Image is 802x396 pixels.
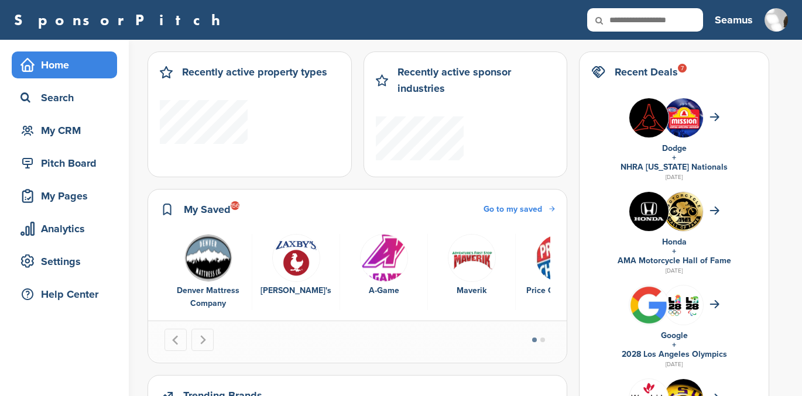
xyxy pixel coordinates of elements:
[591,359,757,370] div: [DATE]
[622,349,727,359] a: 2028 Los Angeles Olympics
[629,285,669,325] img: Bwupxdxo 400x400
[340,234,428,310] div: 3 of 6
[18,120,117,141] div: My CRM
[252,234,340,310] div: 2 of 6
[18,185,117,206] div: My Pages
[12,117,117,144] a: My CRM
[12,84,117,111] a: Search
[522,284,597,297] div: Price Chopper KC
[170,234,246,310] a: Logo Denver Mattress Company
[12,281,117,308] a: Help Center
[18,54,117,75] div: Home
[12,182,117,209] a: My Pages
[715,12,753,28] h3: Seamus
[516,234,604,310] div: 5 of 6
[591,172,757,182] div: [DATE]
[346,234,421,297] a: Agame A-Game
[12,51,117,78] a: Home
[231,201,239,210] div: 156
[12,215,117,242] a: Analytics
[18,218,117,239] div: Analytics
[672,153,676,163] a: +
[522,335,555,344] ul: Select a slide to show
[715,7,753,33] a: Seamus
[591,266,757,276] div: [DATE]
[184,234,232,282] img: Logo
[484,203,555,216] a: Go to my saved
[170,284,246,310] div: Denver Mattress Company
[258,284,334,297] div: [PERSON_NAME]'s
[664,192,703,231] img: Amahof logo 205px
[191,329,214,351] button: Next slide
[272,234,320,282] img: Zaxbys logo
[621,162,728,172] a: NHRA [US_STATE] Nationals
[18,251,117,272] div: Settings
[672,340,676,350] a: +
[258,234,334,297] a: Zaxbys logo [PERSON_NAME]'s
[678,64,687,73] div: 7
[664,285,703,325] img: Csrq75nh 400x400
[615,64,678,80] h2: Recent Deals
[629,192,669,231] img: Kln5su0v 400x400
[532,338,537,342] button: Go to page 1
[662,237,687,247] a: Honda
[14,12,228,27] a: SponsorPitch
[536,234,584,282] img: Data
[18,284,117,305] div: Help Center
[661,330,688,340] a: Google
[12,248,117,275] a: Settings
[360,234,408,282] img: Agame
[434,234,509,297] a: Screen shot 2015 04 11 at 6.32.51 pm Maverik
[448,234,496,282] img: Screen shot 2015 04 11 at 6.32.51 pm
[182,64,327,80] h2: Recently active property types
[164,234,252,310] div: 1 of 6
[484,204,542,214] span: Go to my saved
[540,338,545,342] button: Go to page 2
[662,143,687,153] a: Dodge
[164,329,187,351] button: Go to last slide
[12,150,117,177] a: Pitch Board
[434,284,509,297] div: Maverik
[629,98,669,137] img: Sorjwztk 400x400
[346,284,421,297] div: A-Game
[184,201,231,218] h2: My Saved
[397,64,556,97] h2: Recently active sponsor industries
[18,153,117,174] div: Pitch Board
[664,98,703,137] img: M9wsx ug 400x400
[18,87,117,108] div: Search
[618,256,731,266] a: AMA Motorcycle Hall of Fame
[672,246,676,256] a: +
[428,234,516,310] div: 4 of 6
